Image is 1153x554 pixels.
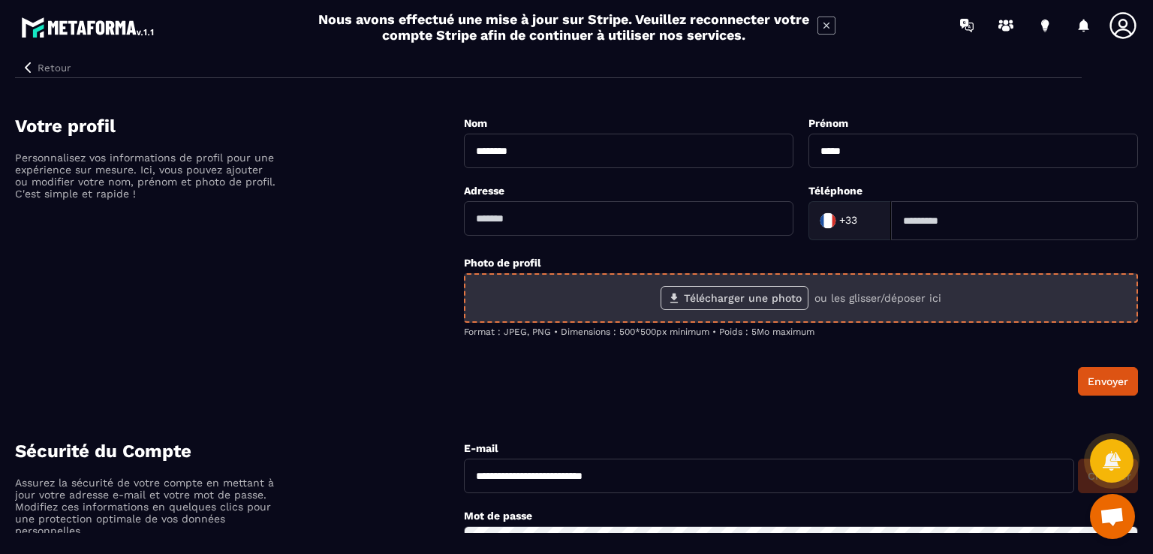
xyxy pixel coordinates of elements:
button: Retour [15,58,77,77]
img: logo [21,14,156,41]
button: Envoyer [1078,367,1138,396]
label: Télécharger une photo [661,286,808,310]
label: Mot de passe [464,510,532,522]
p: Format : JPEG, PNG • Dimensions : 500*500px minimum • Poids : 5Mo maximum [464,327,1138,337]
label: Prénom [808,117,848,129]
label: Téléphone [808,185,862,197]
h2: Nous avons effectué une mise à jour sur Stripe. Veuillez reconnecter votre compte Stripe afin de ... [318,11,810,43]
input: Search for option [860,209,875,232]
div: Search for option [808,201,891,240]
h4: Sécurité du Compte [15,441,464,462]
h4: Votre profil [15,116,464,137]
p: ou les glisser/déposer ici [814,292,941,304]
span: +33 [839,213,857,228]
label: Nom [464,117,487,129]
label: E-mail [464,442,498,454]
p: Personnalisez vos informations de profil pour une expérience sur mesure. Ici, vous pouvez ajouter... [15,152,278,200]
img: Country Flag [813,206,843,236]
label: Photo de profil [464,257,541,269]
a: Ouvrir le chat [1090,494,1135,539]
p: Assurez la sécurité de votre compte en mettant à jour votre adresse e-mail et votre mot de passe.... [15,477,278,537]
label: Adresse [464,185,504,197]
